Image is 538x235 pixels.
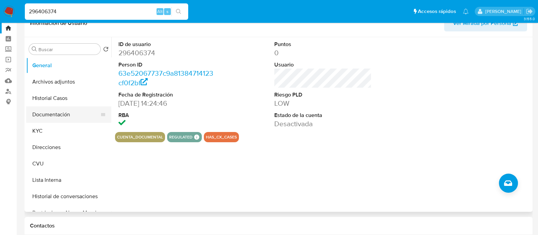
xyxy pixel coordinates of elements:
button: Volver al orden por defecto [103,46,109,54]
button: Buscar [32,46,37,52]
span: s [166,8,168,15]
input: Buscar usuario o caso... [25,7,188,16]
button: Direcciones [26,139,111,156]
dd: LOW [274,99,372,108]
dt: Puntos [274,41,372,48]
button: Historial Casos [26,90,111,106]
span: 3.155.0 [523,16,535,21]
button: cuenta_documental [117,136,163,138]
dt: Riesgo PLD [274,91,372,99]
h1: Contactos [30,222,527,229]
dd: 296406374 [118,48,216,58]
button: General [26,57,111,74]
dt: RBA [118,112,216,119]
button: Lista Interna [26,172,111,188]
dd: [DATE] 14:24:46 [118,99,216,108]
h1: Información de Usuario [30,20,87,27]
a: Notificaciones [463,9,469,14]
button: regulated [169,136,193,138]
dt: Estado de la cuenta [274,112,372,119]
dt: Usuario [274,61,372,69]
a: Salir [526,8,533,15]
button: Historial de conversaciones [26,188,111,205]
button: CVU [26,156,111,172]
button: Archivos adjuntos [26,74,111,90]
button: has_cx_cases [206,136,237,138]
a: 63e52067737c9a81384714123cf0f2bf [118,68,213,88]
input: Buscar [38,46,98,53]
dt: ID de usuario [118,41,216,48]
button: Restricciones Nuevo Mundo [26,205,111,221]
p: martin.degiuli@mercadolibre.com [485,8,523,15]
dt: Fecha de Registración [118,91,216,99]
span: Alt [157,8,163,15]
dd: Desactivada [274,119,372,129]
button: search-icon [172,7,185,16]
button: Ver Mirada por Persona [444,15,527,31]
button: KYC [26,123,111,139]
span: Accesos rápidos [418,8,456,15]
dt: Person ID [118,61,216,69]
button: Documentación [26,106,106,123]
span: Ver Mirada por Persona [453,15,511,31]
dd: 0 [274,48,372,58]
